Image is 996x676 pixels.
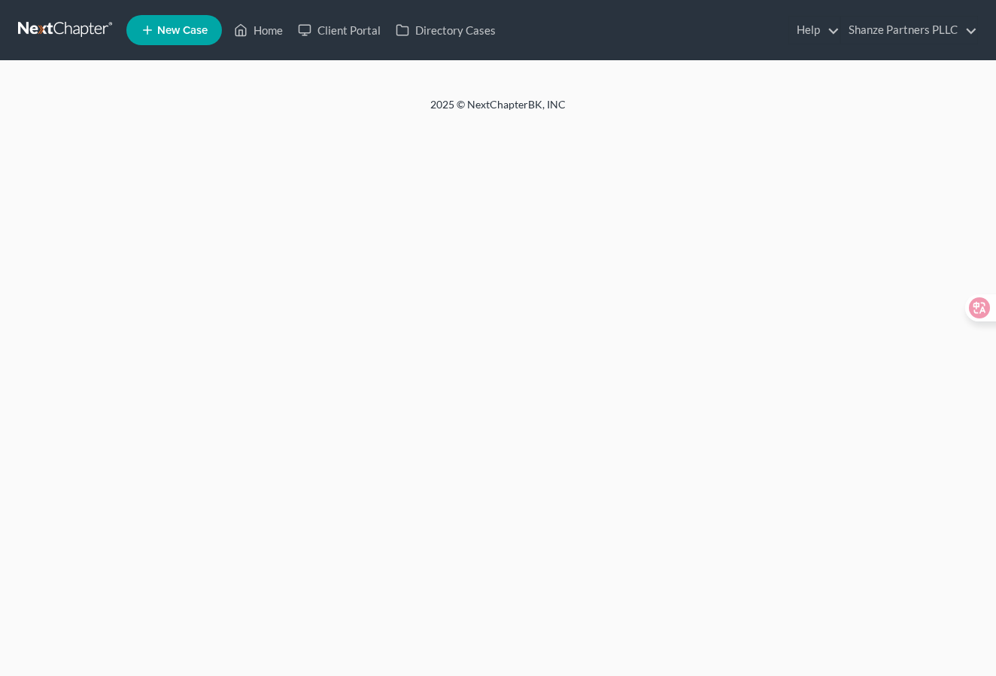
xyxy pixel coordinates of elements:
a: Help [789,17,840,44]
a: Shanze Partners PLLC [841,17,977,44]
a: Directory Cases [388,17,503,44]
div: 2025 © NextChapterBK, INC [69,97,927,124]
new-legal-case-button: New Case [126,15,222,45]
a: Client Portal [290,17,388,44]
a: Home [226,17,290,44]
